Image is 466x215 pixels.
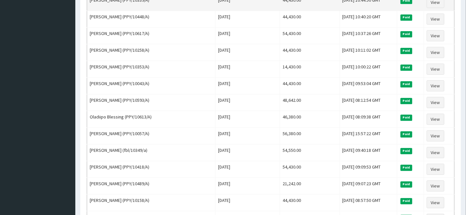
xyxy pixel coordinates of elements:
td: [PERSON_NAME] (PPY/10158/A) [87,194,215,211]
td: 54,430.00 [280,161,340,178]
td: [PERSON_NAME] (PPY/10043/A) [87,78,215,94]
td: 14,430.00 [280,61,340,78]
td: 44,430.00 [280,194,340,211]
td: [DATE] [215,161,280,178]
td: [DATE] 15:57:22 GMT [340,128,397,144]
span: Paid [401,31,412,37]
td: 46,380.00 [280,111,340,128]
td: Oladiipo Blessing (PPY/10613/A) [87,111,215,128]
td: [PERSON_NAME] (PPY/10448/A) [87,11,215,27]
span: Paid [401,98,412,104]
td: [DATE] [215,144,280,161]
td: [PERSON_NAME] (PPY/10593/A) [87,94,215,111]
td: [DATE] 10:37:26 GMT [340,27,397,44]
td: [PERSON_NAME] (PPY/10617/A) [87,27,215,44]
a: View [427,47,444,58]
td: 48,642.00 [280,94,340,111]
a: View [427,13,444,25]
td: [PERSON_NAME] (PPY/10489/A) [87,178,215,194]
td: [PERSON_NAME] (PPY/10353/A) [87,61,215,78]
td: 54,550.00 [280,144,340,161]
a: View [427,114,444,125]
a: View [427,130,444,141]
td: [DATE] [215,94,280,111]
a: View [427,80,444,91]
a: View [427,180,444,191]
span: Paid [401,148,412,154]
span: Paid [401,81,412,87]
td: [DATE] 10:00:22 GMT [340,61,397,78]
a: View [427,197,444,208]
td: [DATE] [215,61,280,78]
span: Paid [401,14,412,20]
td: [DATE] [215,27,280,44]
td: 56,380.00 [280,128,340,144]
td: [DATE] [215,111,280,128]
a: View [427,97,444,108]
a: View [427,164,444,175]
span: Paid [401,64,412,70]
td: [DATE] [215,78,280,94]
td: [PERSON_NAME] (PPY/10258/A) [87,44,215,61]
span: Paid [401,115,412,120]
td: [DATE] [215,178,280,194]
span: Paid [401,131,412,137]
td: [PERSON_NAME] (PPY/10418/A) [87,161,215,178]
td: [DATE] 09:40:18 GMT [340,144,397,161]
td: [DATE] [215,11,280,27]
td: 21,242.00 [280,178,340,194]
td: [DATE] 08:57:50 GMT [340,194,397,211]
span: Paid [401,165,412,170]
td: [DATE] 09:09:53 GMT [340,161,397,178]
td: [DATE] [215,128,280,144]
td: [DATE] 08:12:54 GMT [340,94,397,111]
td: 44,430.00 [280,11,340,27]
td: [DATE] [215,194,280,211]
td: [DATE] 09:53:04 GMT [340,78,397,94]
td: [DATE] [215,44,280,61]
td: 44,430.00 [280,44,340,61]
td: [DATE] 10:40:20 GMT [340,11,397,27]
a: View [427,147,444,158]
span: Paid [401,181,412,187]
td: [PERSON_NAME] (fbl/10349/a) [87,144,215,161]
td: 44,430.00 [280,78,340,94]
a: View [427,63,444,75]
span: Paid [401,48,412,54]
td: 54,430.00 [280,27,340,44]
td: [PERSON_NAME] (PPY/10057/A) [87,128,215,144]
td: [DATE] 09:07:23 GMT [340,178,397,194]
span: Paid [401,198,412,204]
a: View [427,30,444,41]
td: [DATE] 08:09:38 GMT [340,111,397,128]
td: [DATE] 10:11:02 GMT [340,44,397,61]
